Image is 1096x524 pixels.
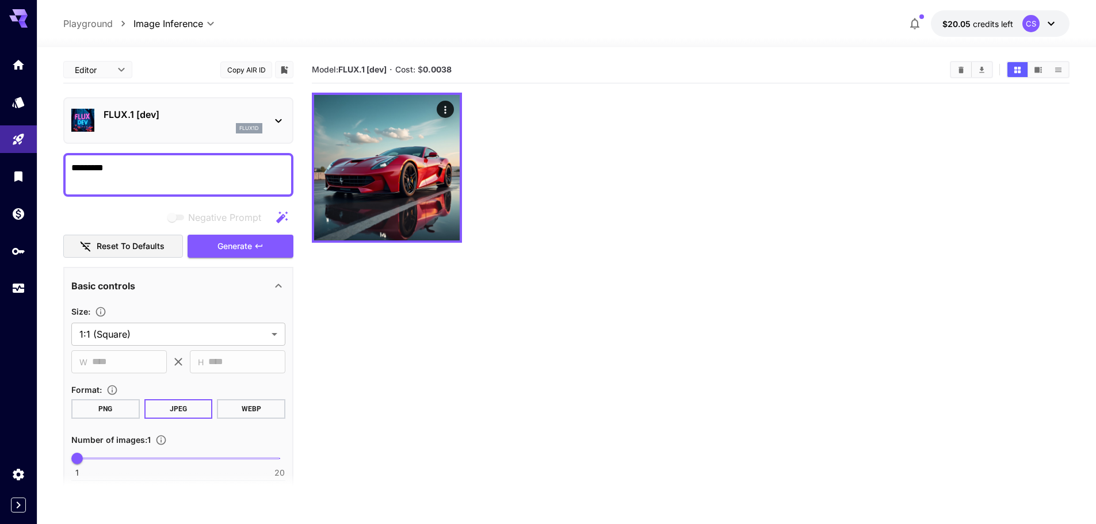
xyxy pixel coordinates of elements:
[90,306,111,318] button: Adjust the dimensions of the generated image by specifying its width and height in pixels, or sel...
[314,95,460,240] img: Z
[71,307,90,316] span: Size :
[973,19,1013,29] span: credits left
[71,435,151,445] span: Number of images : 1
[133,17,203,30] span: Image Inference
[942,19,973,29] span: $20.05
[1048,62,1068,77] button: Show media in list view
[71,103,285,138] div: FLUX.1 [dev]flux1d
[1028,62,1048,77] button: Show media in video view
[71,279,135,293] p: Basic controls
[217,399,285,419] button: WEBP
[423,64,452,74] b: 0.0038
[12,206,25,221] div: Wallet
[950,61,993,78] div: Clear AllDownload All
[1007,62,1028,77] button: Show media in grid view
[12,95,25,109] div: Models
[75,64,110,76] span: Editor
[12,169,25,183] div: Library
[188,235,293,258] button: Generate
[972,62,992,77] button: Download All
[437,101,454,118] div: Actions
[395,64,452,74] span: Cost: $
[1022,15,1040,32] div: CS
[942,18,1013,30] div: $20.05
[198,355,204,369] span: H
[312,64,387,74] span: Model:
[12,281,25,296] div: Usage
[274,467,285,479] span: 20
[12,58,25,72] div: Home
[279,63,289,77] button: Add to library
[12,244,25,258] div: API Keys
[63,17,113,30] a: Playground
[220,62,272,78] button: Copy AIR ID
[931,10,1070,37] button: $20.05CS
[71,272,285,300] div: Basic controls
[151,434,171,446] button: Specify how many images to generate in a single request. Each image generation will be charged se...
[63,17,133,30] nav: breadcrumb
[144,399,213,419] button: JPEG
[71,385,102,395] span: Format :
[102,384,123,396] button: Choose the file format for the output image.
[71,399,140,419] button: PNG
[79,327,267,341] span: 1:1 (Square)
[11,498,26,512] button: Expand sidebar
[217,239,252,254] span: Generate
[239,124,259,132] p: flux1d
[165,210,270,224] span: Negative prompts are not compatible with the selected model.
[79,355,87,369] span: W
[1006,61,1070,78] div: Show media in grid viewShow media in video viewShow media in list view
[12,467,25,481] div: Settings
[63,235,183,258] button: Reset to defaults
[188,211,261,224] span: Negative Prompt
[389,63,392,77] p: ·
[338,64,387,74] b: FLUX.1 [dev]
[104,108,262,121] p: FLUX.1 [dev]
[951,62,971,77] button: Clear All
[12,132,25,147] div: Playground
